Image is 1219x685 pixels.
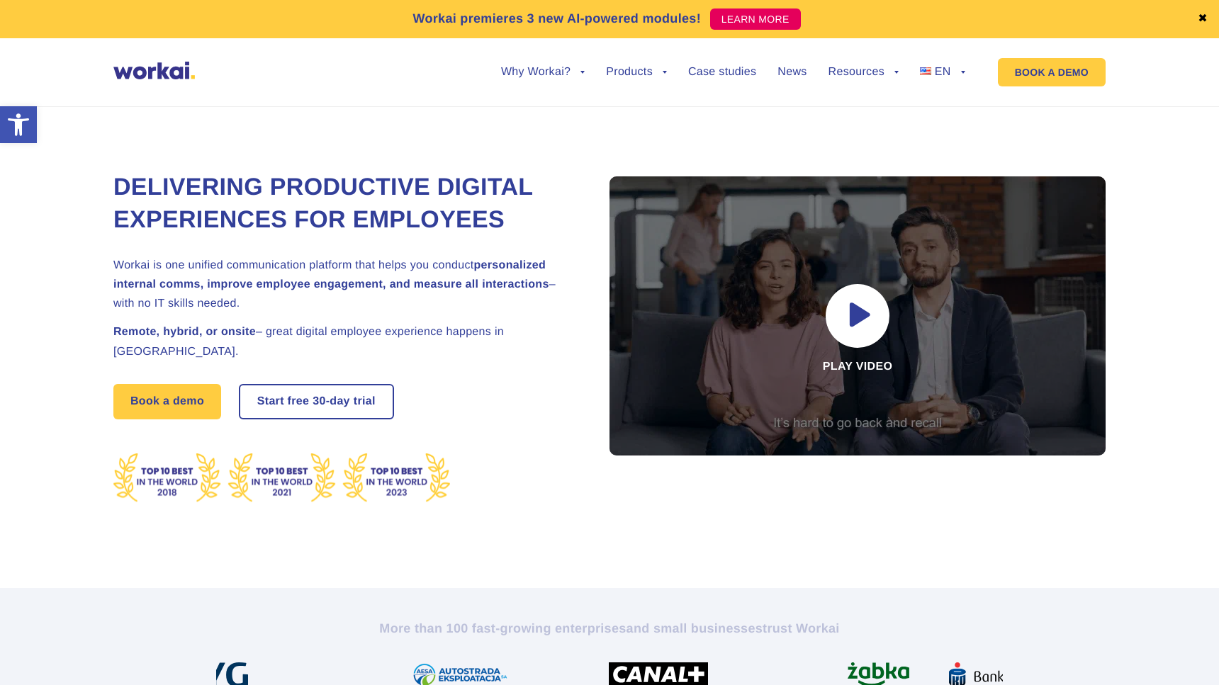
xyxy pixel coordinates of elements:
div: Play video [609,176,1106,455]
strong: Remote, hybrid, or onsite [113,326,256,338]
a: Products [606,67,667,78]
h2: More than 100 fast-growing enterprises trust Workai [216,620,1003,637]
a: Case studies [688,67,756,78]
a: Book a demo [113,384,221,419]
h2: – great digital employee experience happens in [GEOGRAPHIC_DATA]. [113,322,574,361]
p: Workai premieres 3 new AI-powered modules! [412,9,701,28]
a: LEARN MORE [710,9,801,30]
a: BOOK A DEMO [998,58,1106,86]
h1: Delivering Productive Digital Experiences for Employees [113,171,574,237]
i: 30-day [313,396,350,407]
a: News [777,67,807,78]
a: Start free30-daytrial [240,385,393,418]
h2: Workai is one unified communication platform that helps you conduct – with no IT skills needed. [113,256,574,314]
span: EN [935,66,951,78]
a: ✖ [1198,13,1208,25]
a: Resources [828,67,899,78]
i: and small businesses [627,621,763,635]
a: Why Workai? [501,67,585,78]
